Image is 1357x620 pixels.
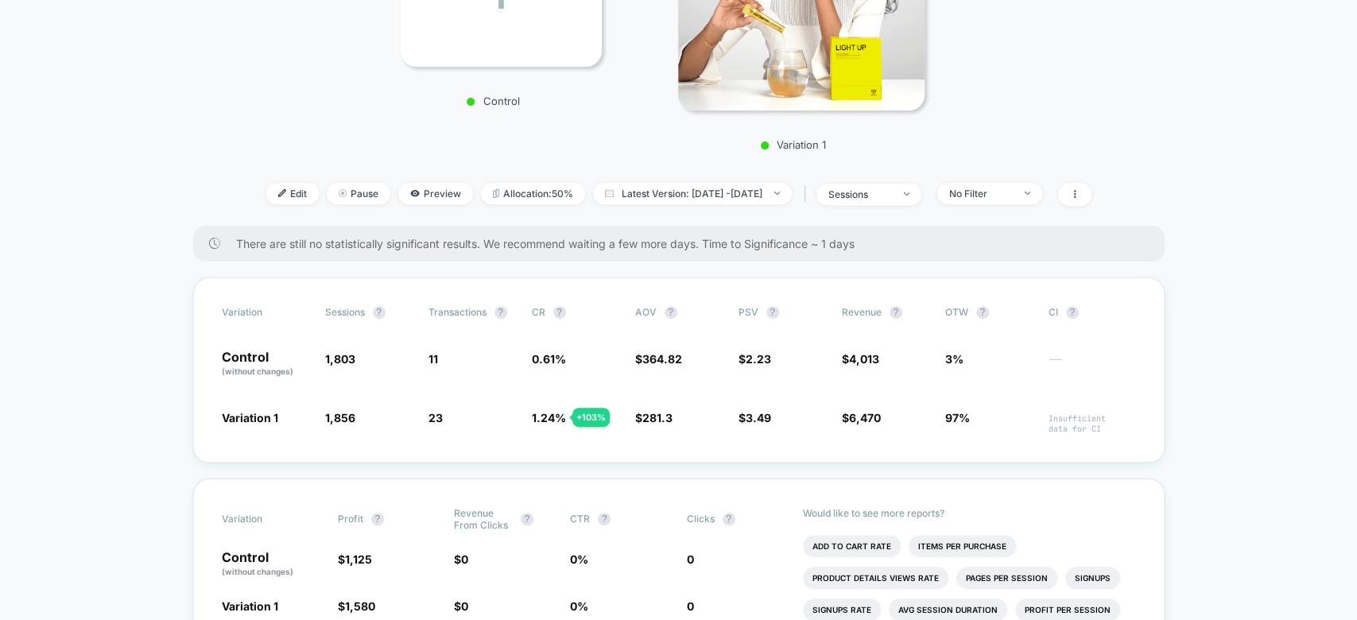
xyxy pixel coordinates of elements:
span: 97% [945,411,970,424]
button: ? [1066,306,1079,319]
button: ? [723,513,735,525]
button: ? [373,306,386,319]
span: 1,856 [325,411,355,424]
button: ? [598,513,611,525]
span: 6,470 [849,411,881,424]
span: 1,125 [345,552,372,566]
button: ? [494,306,507,319]
span: 2.23 [746,352,771,366]
p: Control [393,95,594,107]
span: OTW [945,306,1033,319]
span: $ [454,599,468,613]
li: Pages Per Session [956,567,1057,589]
span: AOV [635,306,657,318]
span: 0 [461,552,468,566]
div: + 103 % [572,408,610,427]
span: Variation 1 [222,411,278,424]
span: 1.24 % [532,411,566,424]
button: ? [521,513,533,525]
button: ? [890,306,902,319]
span: Variation [222,507,309,531]
span: Transactions [428,306,487,318]
span: CI [1049,306,1136,319]
span: 11 [428,352,438,366]
span: 0 % [570,552,588,566]
span: $ [842,352,879,366]
img: end [904,192,909,196]
img: end [1025,192,1030,195]
span: 0 [687,552,694,566]
span: | [800,183,816,206]
span: Variation 1 [222,599,278,613]
img: end [339,189,347,197]
span: $ [338,599,375,613]
div: sessions [828,188,892,200]
span: --- [1049,355,1136,378]
span: Revenue From Clicks [454,507,513,531]
span: 1,803 [325,352,355,366]
span: Variation [222,306,309,319]
span: Sessions [325,306,365,318]
img: rebalance [493,189,499,198]
span: $ [454,552,468,566]
span: 0 [687,599,694,613]
span: 364.82 [642,352,682,366]
span: 281.3 [642,411,673,424]
span: Pause [327,183,390,204]
li: Items Per Purchase [909,535,1016,557]
span: 0 [461,599,468,613]
span: There are still no statistically significant results. We recommend waiting a few more days . Time... [236,237,1133,250]
p: Control [222,551,322,578]
span: 3.49 [746,411,771,424]
span: $ [635,352,682,366]
span: Allocation: 50% [481,183,585,204]
li: Signups [1065,567,1120,589]
li: Product Details Views Rate [803,567,948,589]
span: Clicks [687,513,715,525]
button: ? [976,306,989,319]
span: 23 [428,411,443,424]
img: end [774,192,780,195]
p: Variation 1 [654,138,932,151]
li: Add To Cart Rate [803,535,901,557]
img: calendar [605,189,614,197]
span: 0 % [570,599,588,613]
span: $ [842,411,881,424]
span: 3% [945,352,963,366]
span: 0.61 % [532,352,566,366]
span: (without changes) [222,567,293,576]
button: ? [553,306,566,319]
span: CTR [570,513,590,525]
span: CR [532,306,545,318]
div: No Filter [949,188,1013,200]
p: Would like to see more reports? [803,507,1136,519]
p: Control [222,351,309,378]
button: ? [766,306,779,319]
img: edit [278,189,286,197]
span: Latest Version: [DATE] - [DATE] [593,183,792,204]
span: $ [739,411,771,424]
span: $ [338,552,372,566]
span: Edit [266,183,319,204]
span: Profit [338,513,363,525]
button: ? [665,306,677,319]
span: $ [635,411,673,424]
span: 1,580 [345,599,375,613]
span: (without changes) [222,366,293,376]
span: Revenue [842,306,882,318]
span: $ [739,352,771,366]
span: 4,013 [849,352,879,366]
span: Insufficient data for CI [1049,413,1136,434]
span: PSV [739,306,758,318]
span: Preview [398,183,473,204]
button: ? [371,513,384,525]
